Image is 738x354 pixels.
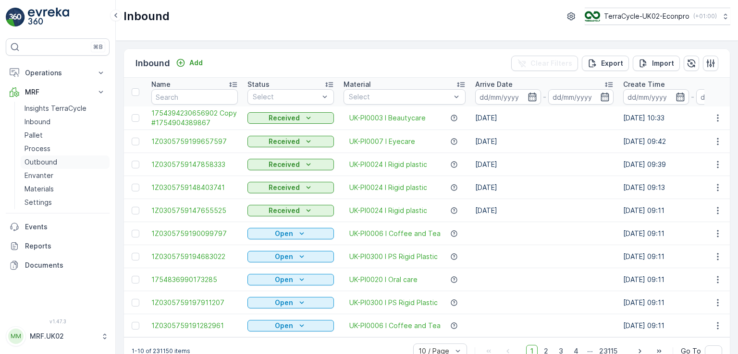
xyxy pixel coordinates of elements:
[6,319,110,324] span: v 1.47.3
[349,206,427,215] a: UK-PI0024 I Rigid plastic
[132,138,139,145] div: Toggle Row Selected
[247,80,270,89] p: Status
[25,157,57,167] p: Outbound
[132,207,139,214] div: Toggle Row Selected
[135,57,170,70] p: Inbound
[693,12,717,20] p: ( +01:00 )
[132,276,139,283] div: Toggle Row Selected
[21,129,110,142] a: Pallet
[349,160,427,169] a: UK-PI0024 I Rigid plastic
[623,80,665,89] p: Create Time
[349,321,441,330] a: UK-PI0006 I Coffee and Tea
[652,59,674,68] p: Import
[28,8,69,27] img: logo_light-DOdMpM7g.png
[21,155,110,169] a: Outbound
[151,89,238,105] input: Search
[601,59,623,68] p: Export
[275,321,293,330] p: Open
[349,298,438,307] a: UK-PI0300 I PS Rigid Plastic
[6,326,110,346] button: MMMRF.UK02
[247,228,334,239] button: Open
[269,206,300,215] p: Received
[151,108,238,128] span: 1754394230656902 Copy #1754904389867
[475,80,513,89] p: Arrive Date
[349,113,426,123] span: UK-PI0003 I Beautycare
[30,331,96,341] p: MRF.UK02
[25,260,106,270] p: Documents
[123,9,170,24] p: Inbound
[25,241,106,251] p: Reports
[132,299,139,307] div: Toggle Row Selected
[132,184,139,191] div: Toggle Row Selected
[21,115,110,129] a: Inbound
[247,274,334,285] button: Open
[470,176,618,199] td: [DATE]
[132,253,139,260] div: Toggle Row Selected
[151,321,238,330] a: 1Z0305759191282961
[151,229,238,238] a: 1Z0305759190099797
[247,205,334,216] button: Received
[151,298,238,307] a: 1Z0305759197911207
[151,275,238,284] a: 1754836990173285
[132,161,139,168] div: Toggle Row Selected
[344,80,371,89] p: Material
[247,159,334,170] button: Received
[349,183,427,192] span: UK-PI0024 I Rigid plastic
[585,11,600,22] img: terracycle_logo_wKaHoWT.png
[151,206,238,215] a: 1Z0305759147655525
[470,106,618,130] td: [DATE]
[6,83,110,102] button: MRF
[151,183,238,192] a: 1Z0305759148403741
[691,91,694,103] p: -
[6,256,110,275] a: Documents
[6,8,25,27] img: logo
[25,222,106,232] p: Events
[633,56,680,71] button: Import
[548,89,614,105] input: dd/mm/yyyy
[151,80,171,89] p: Name
[189,58,203,68] p: Add
[247,297,334,308] button: Open
[475,89,541,105] input: dd/mm/yyyy
[470,130,618,153] td: [DATE]
[172,57,207,69] button: Add
[132,230,139,237] div: Toggle Row Selected
[269,137,300,146] p: Received
[151,252,238,261] a: 1Z0305759194683022
[6,236,110,256] a: Reports
[25,130,43,140] p: Pallet
[151,137,238,146] a: 1Z0305759199657597
[349,137,415,146] a: UK-PI0007 I Eyecare
[582,56,629,71] button: Export
[21,196,110,209] a: Settings
[21,182,110,196] a: Materials
[247,112,334,124] button: Received
[511,56,578,71] button: Clear Filters
[151,160,238,169] a: 1Z0305759147858333
[349,229,441,238] a: UK-PI0006 I Coffee and Tea
[269,113,300,123] p: Received
[25,184,54,194] p: Materials
[543,91,546,103] p: -
[349,252,438,261] span: UK-PI0300 I PS Rigid Plastic
[8,329,24,344] div: MM
[349,275,418,284] span: UK-PI0020 I Oral care
[21,169,110,182] a: Envanter
[25,144,50,153] p: Process
[21,142,110,155] a: Process
[247,136,334,147] button: Received
[25,171,53,180] p: Envanter
[247,182,334,193] button: Received
[25,104,86,113] p: Insights TerraCycle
